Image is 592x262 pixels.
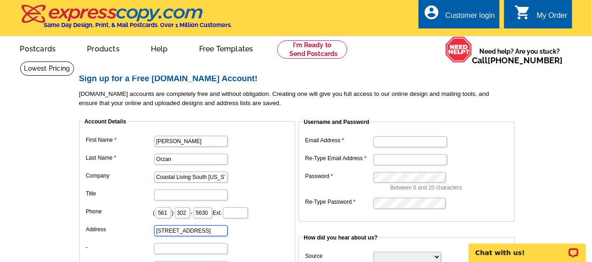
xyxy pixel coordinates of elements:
[472,56,563,65] span: Call
[303,118,371,126] legend: Username and Password
[515,10,568,22] a: shopping_cart My Order
[6,37,71,59] a: Postcards
[86,136,153,144] label: First Name
[423,4,440,21] i: account_circle
[472,47,568,65] span: Need help? Are you stuck?
[184,37,268,59] a: Free Templates
[84,205,291,219] dd: ( ) - Ext.
[445,36,472,63] img: help
[305,154,373,162] label: Re-Type Email Address
[86,243,153,251] label: -
[445,11,495,24] div: Customer login
[44,22,232,28] h4: Same Day Design, Print, & Mail Postcards. Over 1 Million Customers.
[463,233,592,262] iframe: LiveChat chat widget
[391,184,510,192] p: Between 6 and 20 characters
[79,89,521,108] p: [DOMAIN_NAME] accounts are completely free and without obligation. Creating one will give you ful...
[423,10,495,22] a: account_circle Customer login
[305,198,373,206] label: Re-Type Password
[86,172,153,180] label: Company
[86,225,153,234] label: Address
[86,154,153,162] label: Last Name
[303,234,379,242] legend: How did you hear about us?
[86,190,153,198] label: Title
[136,37,183,59] a: Help
[305,172,373,180] label: Password
[515,4,531,21] i: shopping_cart
[84,117,127,126] legend: Account Details
[86,207,153,216] label: Phone
[72,37,134,59] a: Products
[305,136,373,145] label: Email Address
[20,11,232,28] a: Same Day Design, Print, & Mail Postcards. Over 1 Million Customers.
[488,56,563,65] a: [PHONE_NUMBER]
[305,252,373,260] label: Source
[79,74,521,84] h2: Sign up for a Free [DOMAIN_NAME] Account!
[537,11,568,24] div: My Order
